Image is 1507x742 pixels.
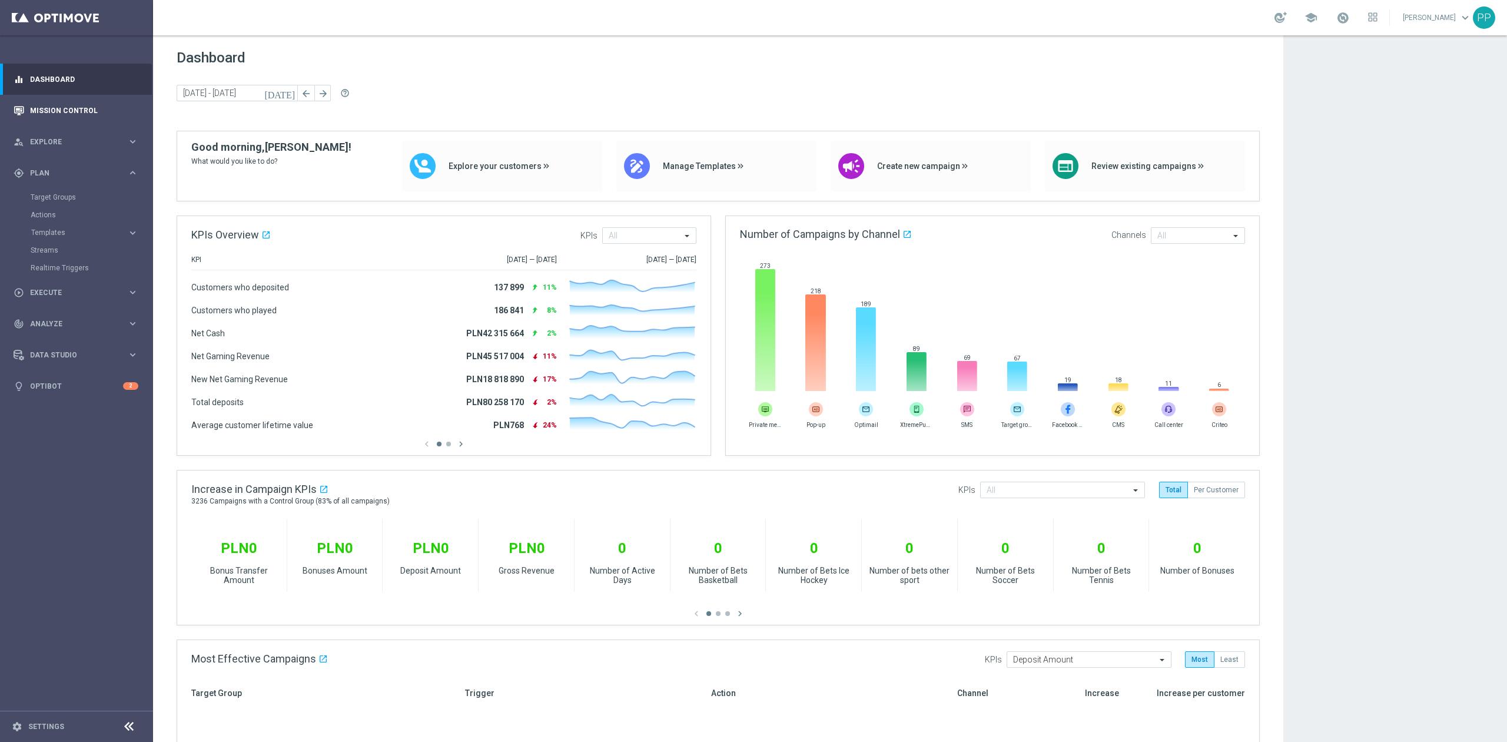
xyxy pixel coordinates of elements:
[30,352,127,359] span: Data Studio
[14,168,24,178] i: gps_fixed
[14,168,127,178] div: Plan
[13,168,139,178] button: gps_fixed Plan keyboard_arrow_right
[31,259,152,277] div: Realtime Triggers
[31,210,122,220] a: Actions
[14,381,24,392] i: lightbulb
[1459,11,1472,24] span: keyboard_arrow_down
[14,319,127,329] div: Analyze
[14,64,138,95] div: Dashboard
[14,350,127,360] div: Data Studio
[31,188,152,206] div: Target Groups
[30,289,127,296] span: Execute
[13,137,139,147] button: person_search Explore keyboard_arrow_right
[31,228,139,237] button: Templates keyboard_arrow_right
[14,137,24,147] i: person_search
[127,227,138,238] i: keyboard_arrow_right
[123,382,138,390] div: 2
[30,95,138,126] a: Mission Control
[30,170,127,177] span: Plan
[14,370,138,402] div: Optibot
[13,382,139,391] button: lightbulb Optibot 2
[127,349,138,360] i: keyboard_arrow_right
[14,74,24,85] i: equalizer
[31,229,127,236] div: Templates
[31,263,122,273] a: Realtime Triggers
[13,319,139,329] button: track_changes Analyze keyboard_arrow_right
[31,206,152,224] div: Actions
[14,137,127,147] div: Explore
[12,721,22,732] i: settings
[31,193,122,202] a: Target Groups
[127,287,138,298] i: keyboard_arrow_right
[1304,11,1317,24] span: school
[14,287,24,298] i: play_circle_outline
[30,138,127,145] span: Explore
[31,229,115,236] span: Templates
[13,288,139,297] button: play_circle_outline Execute keyboard_arrow_right
[13,75,139,84] button: equalizer Dashboard
[14,287,127,298] div: Execute
[1402,9,1473,26] a: [PERSON_NAME]keyboard_arrow_down
[127,136,138,147] i: keyboard_arrow_right
[13,350,139,360] button: Data Studio keyboard_arrow_right
[31,224,152,241] div: Templates
[13,106,139,115] button: Mission Control
[30,64,138,95] a: Dashboard
[1473,6,1495,29] div: PP
[127,318,138,329] i: keyboard_arrow_right
[30,370,123,402] a: Optibot
[14,319,24,329] i: track_changes
[28,723,64,730] a: Settings
[127,167,138,178] i: keyboard_arrow_right
[30,320,127,327] span: Analyze
[14,95,138,126] div: Mission Control
[31,246,122,255] a: Streams
[31,241,152,259] div: Streams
